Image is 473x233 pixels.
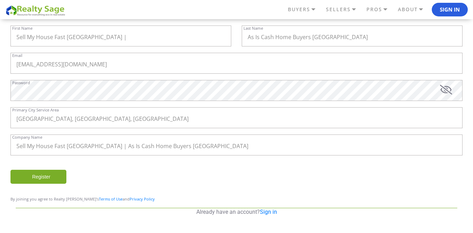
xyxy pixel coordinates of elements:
[10,170,66,184] input: Register
[12,135,42,139] label: Company Name
[10,196,155,202] span: By joining you agree to Realty [PERSON_NAME]’s and
[5,4,68,16] img: REALTY SAGE
[12,26,32,30] label: First Name
[12,81,30,85] label: Password
[130,196,155,202] a: Privacy Policy
[365,3,396,15] a: PROS
[12,53,22,57] label: Email
[324,3,365,15] a: SELLERS
[432,3,468,17] button: Sign In
[396,3,432,15] a: ABOUT
[286,3,324,15] a: BUYERS
[16,208,457,216] p: Already have an account?
[243,26,263,30] label: Last Name
[12,108,59,112] label: Primary City Service Area
[99,196,123,202] a: Terms of Use
[260,209,277,215] a: Sign in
